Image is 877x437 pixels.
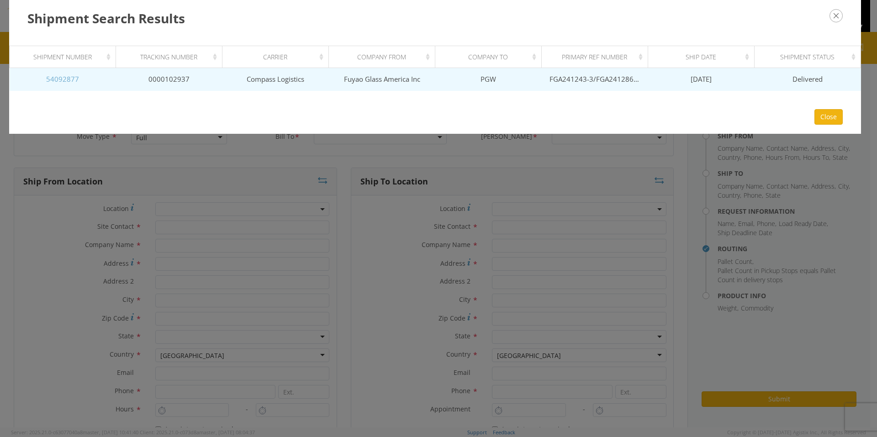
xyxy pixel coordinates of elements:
[792,74,823,84] span: Delivered
[231,53,326,62] div: Carrier
[550,53,645,62] div: Primary Ref Number
[46,74,79,84] a: 54092877
[222,68,329,91] td: Compass Logistics
[435,68,542,91] td: PGW
[444,53,539,62] div: Company To
[27,9,843,27] h3: Shipment Search Results
[542,68,648,91] td: FGA241243-3/FGA241286-3/FGA241285-3
[691,74,712,84] span: [DATE]
[116,68,222,91] td: 0000102937
[814,109,843,125] button: Close
[18,53,113,62] div: Shipment Number
[329,68,435,91] td: Fuyao Glass America Inc
[763,53,858,62] div: Shipment Status
[124,53,220,62] div: Tracking Number
[337,53,433,62] div: Company From
[656,53,752,62] div: Ship Date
